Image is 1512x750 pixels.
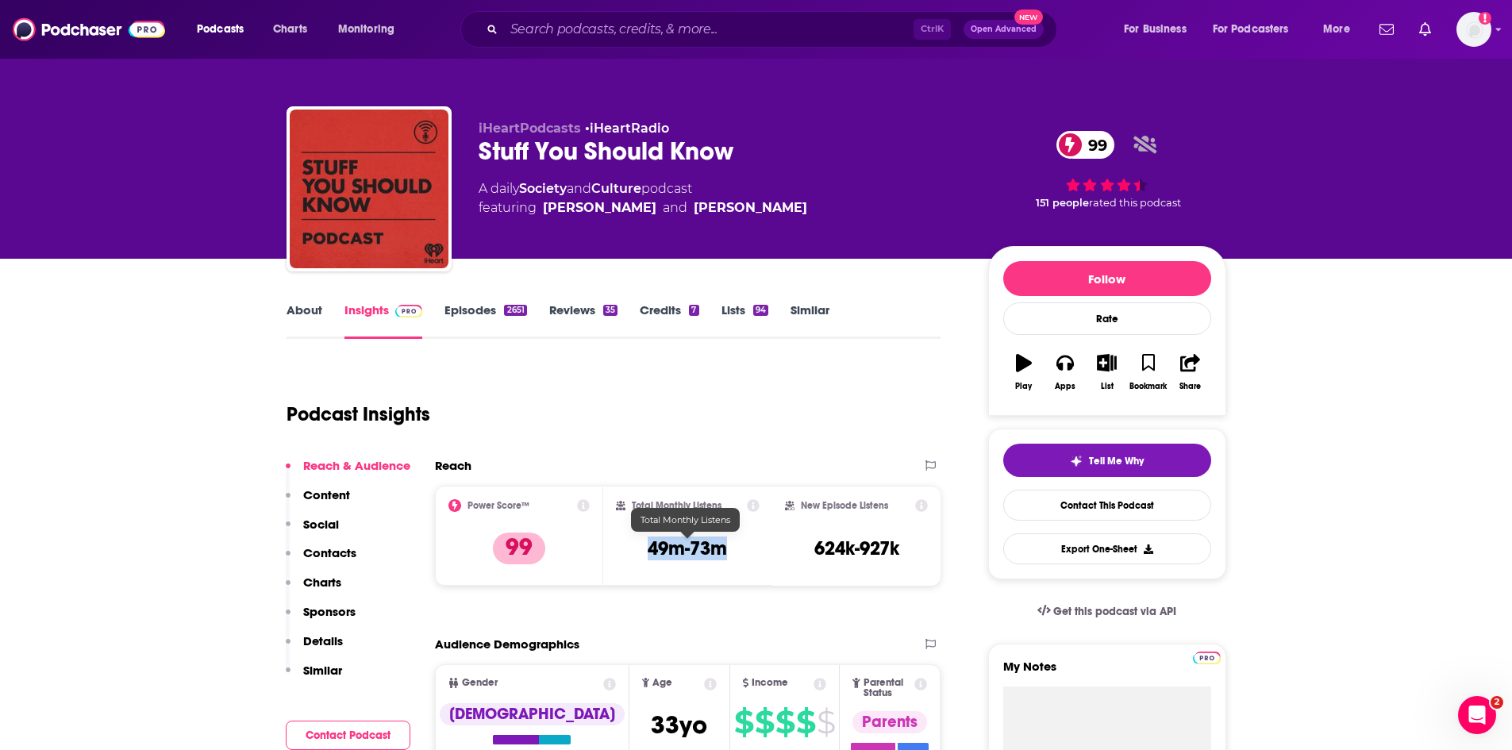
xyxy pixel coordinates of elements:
[752,678,788,688] span: Income
[817,710,835,735] span: $
[290,110,448,268] img: Stuff You Should Know
[988,121,1226,219] div: 99 151 peoplerated this podcast
[504,17,914,42] input: Search podcasts, credits, & more...
[1086,344,1127,401] button: List
[303,663,342,678] p: Similar
[801,500,888,511] h2: New Episode Listens
[1003,444,1211,477] button: tell me why sparkleTell Me Why
[1089,197,1181,209] span: rated this podcast
[632,500,721,511] h2: Total Monthly Listens
[1456,12,1491,47] button: Show profile menu
[641,514,730,525] span: Total Monthly Listens
[1003,490,1211,521] a: Contact This Podcast
[395,305,423,317] img: Podchaser Pro
[1089,455,1144,467] span: Tell Me Why
[1053,605,1176,618] span: Get this podcast via API
[1193,652,1221,664] img: Podchaser Pro
[1003,344,1045,401] button: Play
[543,198,656,217] div: [PERSON_NAME]
[286,663,342,692] button: Similar
[755,710,774,735] span: $
[567,181,591,196] span: and
[721,302,768,339] a: Lists94
[1072,131,1115,159] span: 99
[1124,18,1187,40] span: For Business
[1323,18,1350,40] span: More
[1202,17,1312,42] button: open menu
[303,575,341,590] p: Charts
[286,545,356,575] button: Contacts
[652,678,672,688] span: Age
[440,703,625,725] div: [DEMOGRAPHIC_DATA]
[263,17,317,42] a: Charts
[640,302,698,339] a: Credits7
[1070,455,1083,467] img: tell me why sparkle
[1491,696,1503,709] span: 2
[1458,696,1496,734] iframe: Intercom live chat
[1045,344,1086,401] button: Apps
[1312,17,1370,42] button: open menu
[971,25,1037,33] span: Open Advanced
[344,302,423,339] a: InsightsPodchaser Pro
[519,181,567,196] a: Society
[1413,16,1437,43] a: Show notifications dropdown
[504,305,526,316] div: 2651
[964,20,1044,39] button: Open AdvancedNew
[479,198,807,217] span: featuring
[914,19,951,40] span: Ctrl K
[303,458,410,473] p: Reach & Audience
[734,710,753,735] span: $
[1003,659,1211,687] label: My Notes
[327,17,415,42] button: open menu
[287,302,322,339] a: About
[1169,344,1210,401] button: Share
[1129,382,1167,391] div: Bookmark
[590,121,669,136] a: iHeartRadio
[791,302,829,339] a: Similar
[585,121,669,136] span: •
[1015,382,1032,391] div: Play
[1003,533,1211,564] button: Export One-Sheet
[338,18,394,40] span: Monitoring
[286,575,341,604] button: Charts
[796,710,815,735] span: $
[753,305,768,316] div: 94
[475,11,1072,48] div: Search podcasts, credits, & more...
[303,487,350,502] p: Content
[1179,382,1201,391] div: Share
[864,678,912,698] span: Parental Status
[493,533,545,564] p: 99
[1055,382,1075,391] div: Apps
[435,637,579,652] h2: Audience Demographics
[303,517,339,532] p: Social
[814,537,899,560] h3: 624k-927k
[286,487,350,517] button: Content
[1014,10,1043,25] span: New
[694,198,807,217] div: [PERSON_NAME]
[1479,12,1491,25] svg: Add a profile image
[467,500,529,511] h2: Power Score™
[287,402,430,426] h1: Podcast Insights
[1456,12,1491,47] img: User Profile
[1101,382,1114,391] div: List
[303,604,356,619] p: Sponsors
[1456,12,1491,47] span: Logged in as WesBurdett
[591,181,641,196] a: Culture
[286,604,356,633] button: Sponsors
[1036,197,1089,209] span: 151 people
[303,545,356,560] p: Contacts
[303,633,343,648] p: Details
[651,710,707,740] span: 33 yo
[1213,18,1289,40] span: For Podcasters
[775,710,794,735] span: $
[1128,344,1169,401] button: Bookmark
[197,18,244,40] span: Podcasts
[1193,649,1221,664] a: Pro website
[479,121,581,136] span: iHeartPodcasts
[479,179,807,217] div: A daily podcast
[435,458,471,473] h2: Reach
[689,305,698,316] div: 7
[13,14,165,44] img: Podchaser - Follow, Share and Rate Podcasts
